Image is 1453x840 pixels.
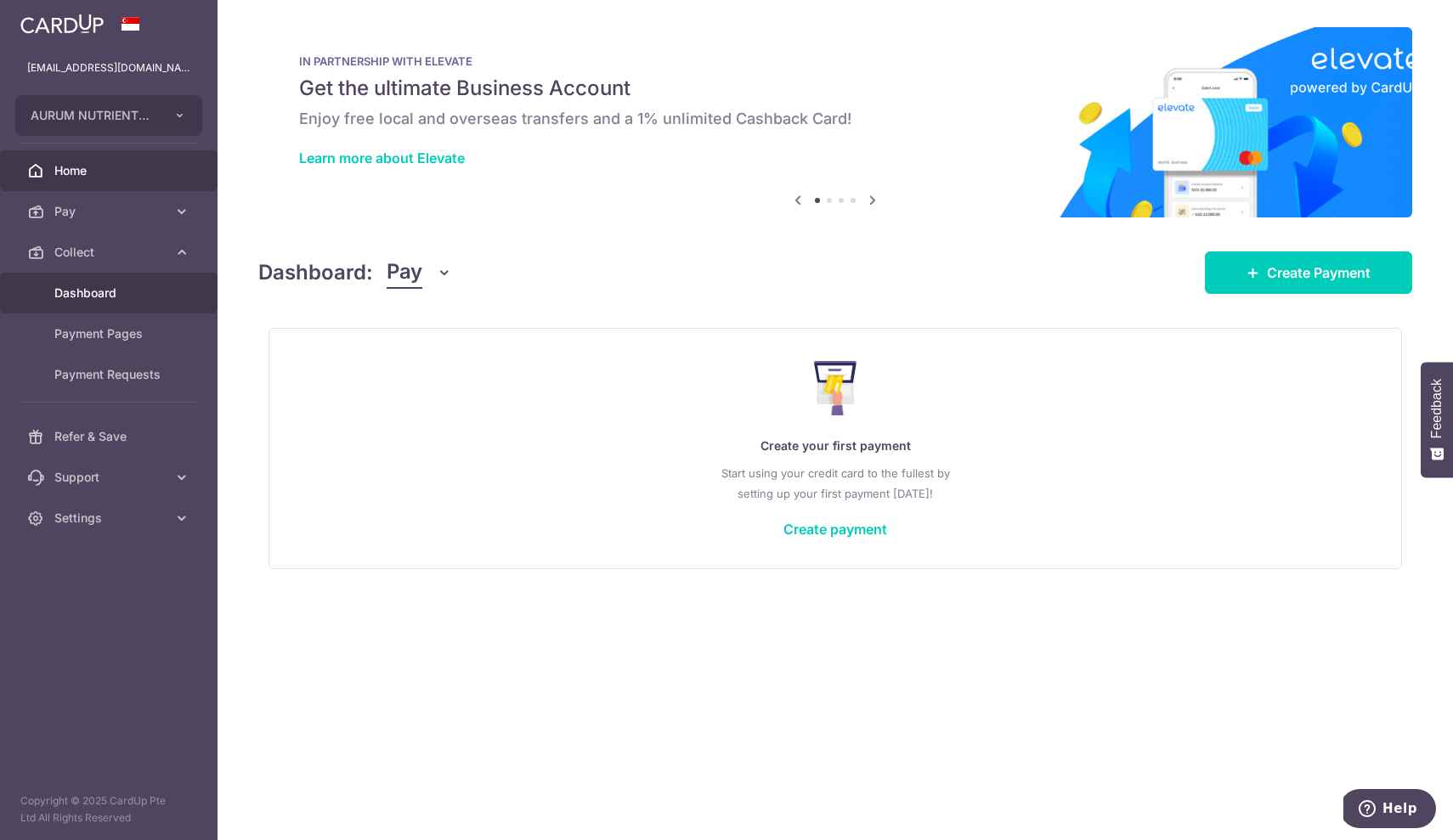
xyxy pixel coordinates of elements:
[54,162,167,179] span: Home
[814,361,857,415] img: Make Payment
[54,325,167,342] span: Payment Pages
[54,285,167,302] span: Dashboard
[783,521,887,538] a: Create payment
[1429,379,1445,438] span: Feedback
[258,257,373,288] h4: Dashboard:
[27,59,190,76] p: [EMAIL_ADDRESS][DOMAIN_NAME]
[258,27,1412,217] img: Renovation banner
[54,510,167,527] span: Settings
[299,149,465,166] a: Learn more about Elevate
[303,463,1367,504] p: Start using your credit card to the fullest by setting up your first payment [DATE]!
[299,75,1371,102] h5: Get the ultimate Business Account
[1343,789,1436,832] iframe: Opens a widget where you can find more information
[20,14,104,34] img: CardUp
[54,428,167,445] span: Refer & Save
[1267,262,1371,283] span: Create Payment
[54,366,167,383] span: Payment Requests
[54,244,167,261] span: Collect
[31,107,156,124] span: AURUM NUTRIENTS PTE. LTD.
[387,257,452,289] button: Pay
[54,469,167,486] span: Support
[1421,362,1453,477] button: Feedback - Show survey
[299,54,1371,68] p: IN PARTNERSHIP WITH ELEVATE
[387,257,422,289] span: Pay
[1205,251,1412,294] a: Create Payment
[54,203,167,220] span: Pay
[299,109,1371,129] h6: Enjoy free local and overseas transfers and a 1% unlimited Cashback Card!
[303,436,1367,456] p: Create your first payment
[15,95,202,136] button: AURUM NUTRIENTS PTE. LTD.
